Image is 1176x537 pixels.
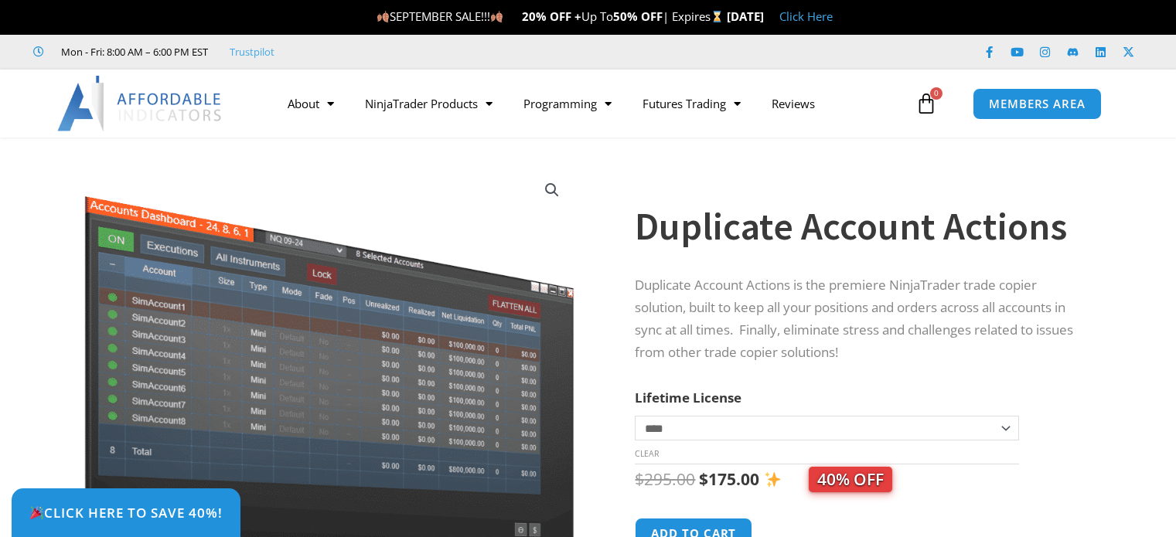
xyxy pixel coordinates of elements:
label: Lifetime License [635,389,741,406]
span: Mon - Fri: 8:00 AM – 6:00 PM EST [57,42,208,61]
span: 0 [930,87,943,100]
span: MEMBERS AREA [989,98,1086,110]
span: 40% OFF [809,467,892,492]
img: 🍂 [491,11,503,22]
a: Clear options [635,448,659,459]
a: 🎉Click Here to save 40%! [12,488,240,537]
img: 🎉 [30,506,43,519]
img: ⌛ [711,11,723,22]
a: View full-screen image gallery [538,176,566,204]
a: Programming [508,86,627,121]
h1: Duplicate Account Actions [635,199,1086,253]
span: Click Here to save 40%! [29,506,223,519]
a: About [272,86,349,121]
span: $ [635,468,644,490]
a: 0 [892,81,960,126]
img: 🍂 [377,11,389,22]
a: Click Here [779,8,833,24]
span: SEPTEMBER SALE!!! Up To | Expires [377,8,727,24]
a: NinjaTrader Products [349,86,508,121]
a: Reviews [756,86,830,121]
a: MEMBERS AREA [973,88,1102,120]
bdi: 295.00 [635,468,695,490]
a: Trustpilot [230,42,274,61]
strong: 50% OFF [613,8,663,24]
strong: 20% OFF + [522,8,581,24]
img: ✨ [765,471,781,488]
p: Duplicate Account Actions is the premiere NinjaTrader trade copier solution, built to keep all yo... [635,274,1086,364]
a: Futures Trading [627,86,756,121]
bdi: 175.00 [699,468,759,490]
span: $ [699,468,708,490]
img: LogoAI | Affordable Indicators – NinjaTrader [57,76,223,131]
nav: Menu [272,86,912,121]
strong: [DATE] [727,8,764,24]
